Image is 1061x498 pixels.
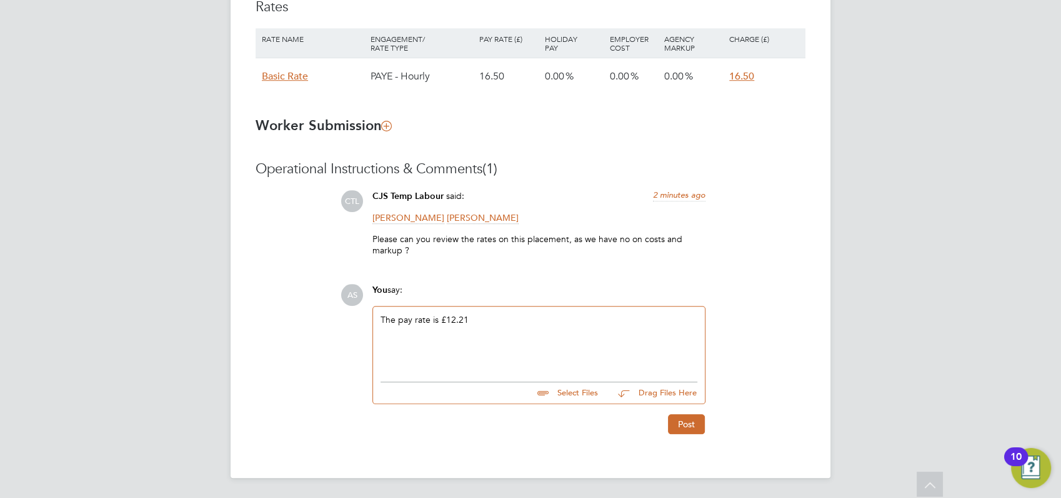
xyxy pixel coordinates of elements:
span: 0.00 [664,70,684,83]
b: Worker Submission [256,117,391,134]
div: The pay rate is £12.21 [381,314,697,368]
button: Open Resource Center, 10 new notifications [1011,448,1051,488]
div: Charge (£) [726,28,802,49]
span: said: [446,190,464,201]
span: AS [341,284,363,306]
span: CJS Temp Labour [372,191,444,201]
div: 16.50 [476,58,541,94]
span: CTL [341,190,363,212]
span: 0.00 [610,70,629,83]
span: 16.50 [729,70,754,83]
p: Please can you review the rates on this placement, as we have no on costs and markup ? [372,233,705,256]
div: Rate Name [259,28,367,49]
div: Employer Cost [607,28,661,58]
span: (1) [482,160,497,177]
div: Agency Markup [661,28,726,58]
button: Post [668,414,705,434]
span: You [372,285,387,295]
div: PAYE - Hourly [367,58,476,94]
span: 0.00 [544,70,564,83]
div: 10 [1010,457,1022,473]
div: Holiday Pay [541,28,606,58]
span: 2 minutes ago [653,190,705,200]
span: Basic Rate [262,70,308,83]
span: [PERSON_NAME] [372,212,444,224]
div: Engagement/ Rate Type [367,28,476,58]
h3: Operational Instructions & Comments [256,160,805,178]
div: say: [372,284,705,306]
span: [PERSON_NAME] [447,212,519,224]
button: Drag Files Here [608,380,697,407]
div: Pay Rate (£) [476,28,541,49]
